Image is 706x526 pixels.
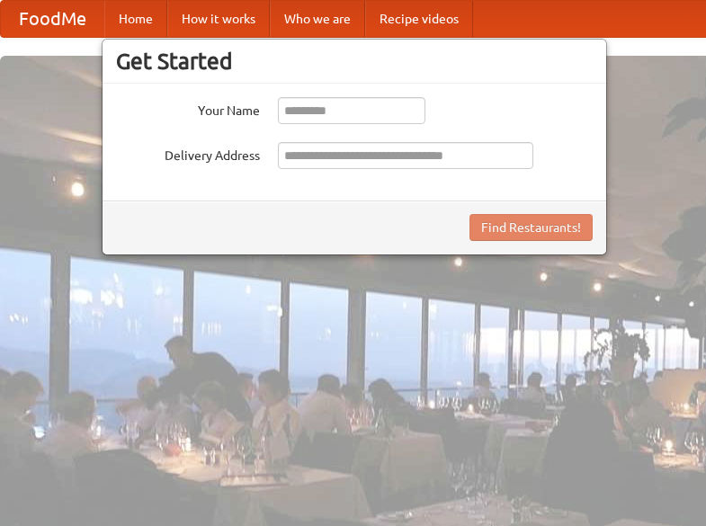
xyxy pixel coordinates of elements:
[167,1,270,37] a: How it works
[365,1,473,37] a: Recipe videos
[116,97,260,120] label: Your Name
[116,142,260,165] label: Delivery Address
[469,214,593,241] button: Find Restaurants!
[104,1,167,37] a: Home
[116,48,593,75] h3: Get Started
[1,1,104,37] a: FoodMe
[270,1,365,37] a: Who we are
